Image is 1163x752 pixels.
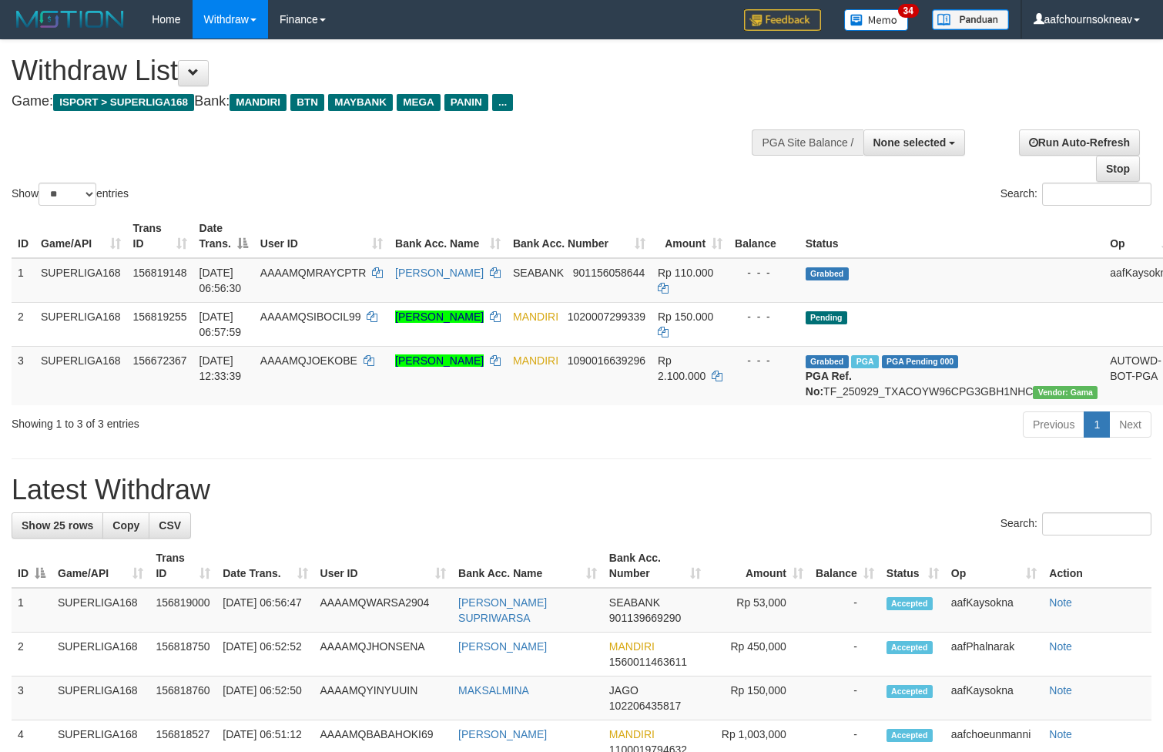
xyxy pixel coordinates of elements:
th: Status: activate to sort column ascending [880,544,945,588]
th: Bank Acc. Name: activate to sort column ascending [452,544,603,588]
a: Note [1049,596,1072,609]
span: Rp 2.100.000 [658,354,706,382]
td: SUPERLIGA168 [35,346,127,405]
span: AAAAMQJOEKOBE [260,354,357,367]
a: [PERSON_NAME] [458,640,547,653]
span: [DATE] 06:57:59 [199,311,242,338]
img: Feedback.jpg [744,9,821,31]
td: SUPERLIGA168 [52,676,149,720]
span: MANDIRI [513,311,558,323]
a: Show 25 rows [12,512,103,539]
span: SEABANK [513,267,564,279]
td: 156818760 [149,676,216,720]
th: User ID: activate to sort column ascending [254,214,389,258]
a: 1 [1084,411,1110,438]
td: - [809,676,880,720]
label: Show entries [12,183,129,206]
span: 34 [898,4,919,18]
label: Search: [1000,512,1151,535]
span: Copy 901156058644 to clipboard [573,267,645,279]
img: panduan.png [932,9,1009,30]
td: 2 [12,302,35,346]
span: Show 25 rows [22,519,93,532]
span: 156819255 [133,311,187,323]
span: Copy 102206435817 to clipboard [609,700,681,712]
span: SEABANK [609,596,660,609]
a: [PERSON_NAME] [395,311,484,323]
a: Stop [1096,156,1140,182]
td: 156818750 [149,633,216,676]
td: [DATE] 06:52:52 [216,633,313,676]
div: - - - [735,265,793,280]
td: 1 [12,258,35,303]
td: - [809,588,880,633]
a: Next [1109,411,1151,438]
td: AAAAMQWARSA2904 [314,588,453,633]
a: [PERSON_NAME] [395,267,484,279]
span: Vendor URL: https://trx31.1velocity.biz [1033,386,1098,399]
h1: Withdraw List [12,55,760,86]
th: Bank Acc. Number: activate to sort column ascending [507,214,652,258]
th: ID [12,214,35,258]
td: AAAAMQYINYUUIN [314,676,453,720]
td: [DATE] 06:52:50 [216,676,313,720]
select: Showentries [39,183,96,206]
button: None selected [863,129,966,156]
span: AAAAMQMRAYCPTR [260,267,366,279]
span: Accepted [886,641,933,654]
span: MANDIRI [609,640,655,653]
span: 156672367 [133,354,187,367]
span: AAAAMQSIBOCIL99 [260,311,361,323]
span: Copy 901139669290 to clipboard [609,612,681,624]
span: Accepted [886,597,933,610]
span: JAGO [609,684,638,697]
th: Amount: activate to sort column ascending [707,544,809,588]
span: MAYBANK [328,94,393,111]
span: Pending [806,311,847,324]
td: - [809,633,880,676]
td: Rp 150,000 [707,676,809,720]
th: Amount: activate to sort column ascending [652,214,729,258]
a: MAKSALMINA [458,684,529,697]
td: TF_250929_TXACOYW96CPG3GBH1NHC [799,346,1104,405]
a: Previous [1023,411,1084,438]
th: Balance: activate to sort column ascending [809,544,880,588]
a: [PERSON_NAME] [458,728,547,740]
th: Trans ID: activate to sort column ascending [149,544,216,588]
span: ... [492,94,513,111]
td: [DATE] 06:56:47 [216,588,313,633]
input: Search: [1042,183,1151,206]
span: Copy [112,519,139,532]
a: [PERSON_NAME] SUPRIWARSA [458,596,547,624]
th: Game/API: activate to sort column ascending [52,544,149,588]
img: MOTION_logo.png [12,8,129,31]
div: PGA Site Balance / [752,129,863,156]
a: Note [1049,640,1072,653]
span: MANDIRI [609,728,655,740]
a: Note [1049,684,1072,697]
td: Rp 53,000 [707,588,809,633]
span: Rp 150.000 [658,311,713,323]
span: [DATE] 06:56:30 [199,267,242,294]
img: Button%20Memo.svg [844,9,909,31]
div: Showing 1 to 3 of 3 entries [12,410,473,431]
span: BTN [290,94,324,111]
span: Copy 1560011463611 to clipboard [609,656,687,668]
th: Game/API: activate to sort column ascending [35,214,127,258]
span: [DATE] 12:33:39 [199,354,242,382]
a: CSV [149,512,191,539]
td: 3 [12,676,52,720]
a: Note [1049,728,1072,740]
span: Copy 1020007299339 to clipboard [568,311,645,323]
th: Action [1043,544,1151,588]
td: SUPERLIGA168 [35,258,127,303]
span: Accepted [886,729,933,742]
th: User ID: activate to sort column ascending [314,544,453,588]
a: [PERSON_NAME] [395,354,484,367]
span: Rp 110.000 [658,267,713,279]
td: Rp 450,000 [707,633,809,676]
label: Search: [1000,183,1151,206]
div: - - - [735,309,793,324]
span: 156819148 [133,267,187,279]
th: Trans ID: activate to sort column ascending [127,214,193,258]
